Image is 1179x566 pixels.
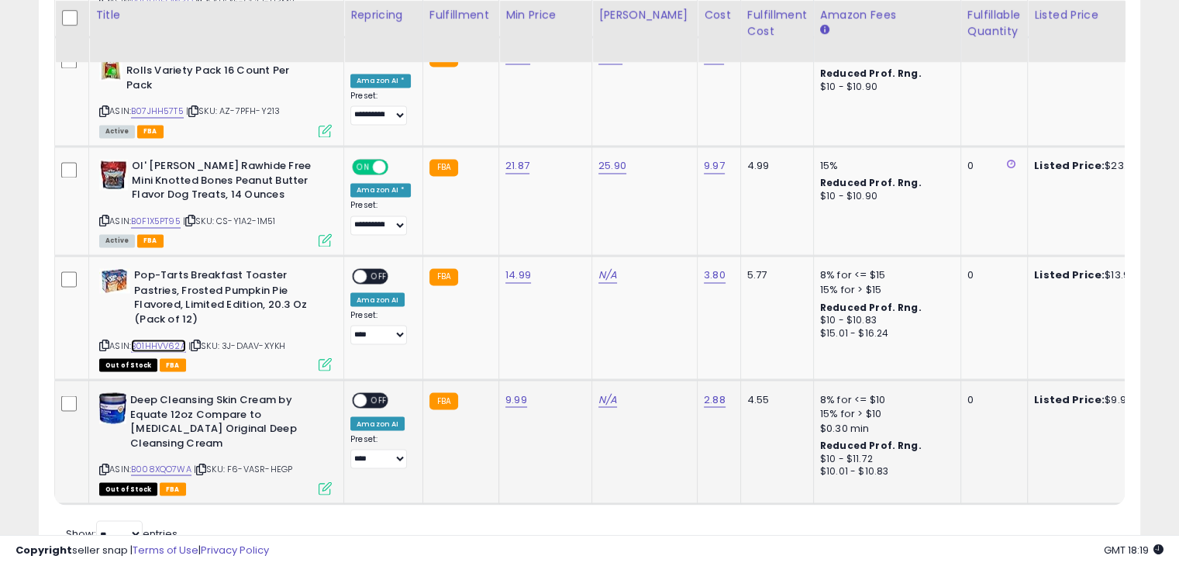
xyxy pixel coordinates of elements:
div: $15.01 - $16.24 [820,326,949,340]
span: 2025-09-11 18:19 GMT [1104,543,1163,557]
b: Reduced Prof. Rng. [820,176,922,189]
a: 21.87 [505,158,529,174]
a: 25.90 [598,158,626,174]
b: Listed Price: [1034,49,1105,64]
a: 2.88 [704,392,726,407]
span: All listings currently available for purchase on Amazon [99,234,135,247]
div: 4.99 [747,159,802,173]
a: N/A [598,392,617,407]
div: Fulfillable Quantity [967,7,1021,40]
b: Ol' [PERSON_NAME] 6" Rawhide Rolls Variety Pack 16 Count Per Pack [126,50,315,97]
div: 15% for > $15 [820,282,949,296]
div: 4.55 [747,392,802,406]
img: 51PbjGVQiOL._SL40_.jpg [99,268,130,293]
div: Listed Price [1034,7,1168,23]
div: $10 - $11.72 [820,452,949,465]
div: ASIN: [99,268,332,369]
span: All listings currently available for purchase on Amazon [99,125,135,138]
small: FBA [429,268,458,285]
a: 14.99 [505,267,531,283]
span: FBA [160,482,186,495]
div: 0 [967,159,1015,173]
span: | SKU: CS-Y1A2-1M51 [183,215,275,227]
div: $23.97 [1034,159,1163,173]
span: All listings that are currently out of stock and unavailable for purchase on Amazon [99,482,157,495]
span: | SKU: F6-VASR-HEGP [194,462,292,475]
span: | SKU: AZ-7PFH-Y213 [186,105,280,117]
div: $0.30 min [820,421,949,435]
img: 514W+ochnHL._SL40_.jpg [99,392,126,423]
div: ASIN: [99,159,332,245]
div: $9.99 [1034,392,1163,406]
span: OFF [386,160,411,174]
b: Pop-Tarts Breakfast Toaster Pastries, Frosted Pumpkin Pie Flavored, Limited Edition, 20.3 Oz (Pac... [134,268,322,330]
b: Reduced Prof. Rng. [820,300,922,313]
div: $13.97 [1034,268,1163,282]
div: 5.77 [747,268,802,282]
a: B008XQO7WA [131,462,191,475]
div: $10 - $10.90 [820,190,949,203]
div: Amazon AI [350,292,405,306]
span: FBA [137,125,164,138]
a: 9.97 [704,158,725,174]
div: 0 [967,392,1015,406]
div: Cost [704,7,734,23]
div: Repricing [350,7,416,23]
div: Fulfillment [429,7,492,23]
div: Title [95,7,337,23]
a: 3.80 [704,267,726,283]
span: OFF [367,394,391,407]
span: FBA [137,234,164,247]
div: Preset: [350,91,411,126]
b: Listed Price: [1034,267,1105,282]
b: Reduced Prof. Rng. [820,67,922,80]
span: ON [353,160,373,174]
span: OFF [367,270,391,283]
div: 15% for > $10 [820,406,949,420]
span: FBA [160,358,186,371]
div: [PERSON_NAME] [598,7,691,23]
a: Privacy Policy [201,543,269,557]
div: seller snap | | [16,544,269,558]
strong: Copyright [16,543,72,557]
span: All listings that are currently out of stock and unavailable for purchase on Amazon [99,358,157,371]
div: 0 [967,268,1015,282]
div: Preset: [350,309,411,344]
div: Fulfillment Cost [747,7,807,40]
div: ASIN: [99,50,332,136]
a: B0F1X5PT95 [131,215,181,228]
b: Listed Price: [1034,158,1105,173]
div: Amazon AI * [350,183,411,197]
a: B01HHVV62A [131,339,186,352]
div: Preset: [350,200,411,235]
small: FBA [429,159,458,176]
div: 8% for <= $15 [820,268,949,282]
b: Deep Cleansing Skin Cream by Equate 12oz Compare to [MEDICAL_DATA] Original Deep Cleansing Cream [130,392,319,454]
div: Preset: [350,433,411,468]
b: Listed Price: [1034,392,1105,406]
a: Terms of Use [133,543,198,557]
div: 15% [820,159,949,173]
div: Amazon AI [350,416,405,430]
a: B07JHH57T5 [131,105,184,118]
b: Reduced Prof. Rng. [820,438,922,451]
div: Min Price [505,7,585,23]
div: $10 - $10.90 [820,81,949,94]
div: $10 - $10.83 [820,313,949,326]
span: Show: entries [66,526,178,540]
div: 8% for <= $10 [820,392,949,406]
img: 41HoTPCEVTL._SL40_.jpg [99,159,128,190]
div: $10.01 - $10.83 [820,464,949,478]
img: 41rcOFZFEXL._SL40_.jpg [99,50,122,81]
small: FBA [429,392,458,409]
b: Ol' [PERSON_NAME] Rawhide Free Mini Knotted Bones Peanut Butter Flavor Dog Treats, 14 Ounces [132,159,320,206]
div: Amazon AI * [350,74,411,88]
span: | SKU: 3J-DAAV-XYKH [188,339,285,351]
a: 9.99 [505,392,527,407]
small: Amazon Fees. [820,23,829,37]
div: ASIN: [99,392,332,493]
div: Amazon Fees [820,7,954,23]
a: N/A [598,267,617,283]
